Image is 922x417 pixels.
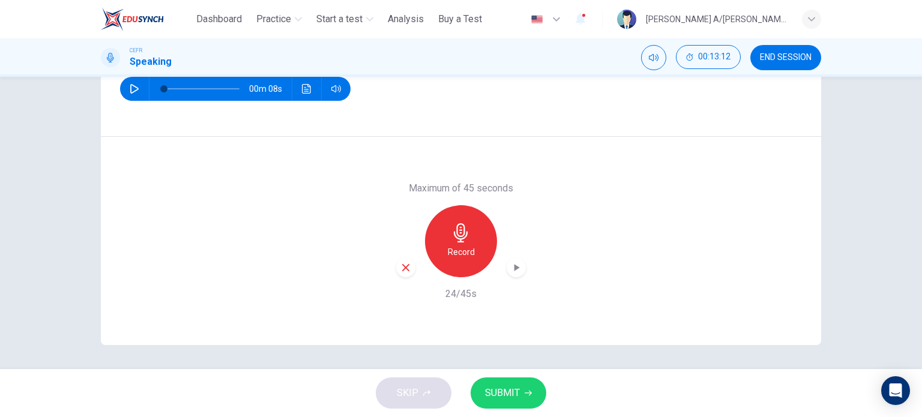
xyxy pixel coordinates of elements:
h6: Maximum of 45 seconds [409,181,513,196]
button: Start a test [312,8,378,30]
span: END SESSION [760,53,812,62]
button: Record [425,205,497,277]
div: Mute [641,45,666,70]
span: Start a test [316,12,363,26]
h6: Record [448,245,475,259]
button: Buy a Test [433,8,487,30]
button: SUBMIT [471,377,546,409]
a: ELTC logo [101,7,191,31]
button: END SESSION [750,45,821,70]
h6: 24/45s [445,287,477,301]
div: [PERSON_NAME] A/[PERSON_NAME] [646,12,788,26]
button: Click to see the audio transcription [297,77,316,101]
button: Dashboard [191,8,247,30]
button: Practice [252,8,307,30]
div: Open Intercom Messenger [881,376,910,405]
span: SUBMIT [485,385,520,401]
button: Analysis [383,8,429,30]
div: Hide [676,45,741,70]
span: Analysis [388,12,424,26]
span: 00:13:12 [698,52,731,62]
h1: Speaking [130,55,172,69]
img: en [529,15,544,24]
span: Dashboard [196,12,242,26]
button: 00:13:12 [676,45,741,69]
img: ELTC logo [101,7,164,31]
img: Profile picture [617,10,636,29]
span: CEFR [130,46,142,55]
span: 00m 08s [249,77,292,101]
span: Buy a Test [438,12,482,26]
span: Practice [256,12,291,26]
